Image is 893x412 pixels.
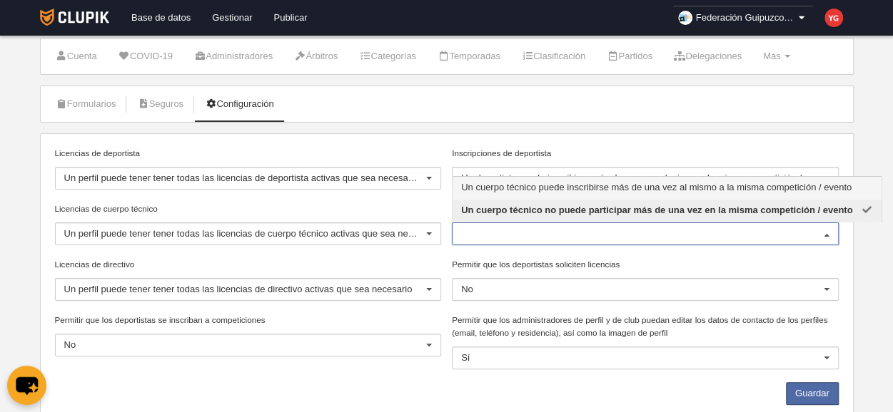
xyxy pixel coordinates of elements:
[64,172,418,183] span: Un perfil puede tener tener todas las licencias de deportista activas que sea necesario
[461,172,832,183] span: Un deportista puede inscribirse más de una vez al mismo a la misma competición / evento
[824,9,843,27] img: c2l6ZT0zMHgzMCZmcz05JnRleHQ9WUcmYmc9ZTUzOTM1.png
[672,6,814,30] a: Federación Guipuzcoana de Voleibol
[286,46,345,67] a: Árbitros
[786,382,839,405] button: Guardar
[461,284,473,294] span: No
[461,352,470,363] span: Sí
[40,9,109,26] img: Clupik
[64,284,413,294] span: Un perfil puede tener tener todas las licencias de directivo activas que sea necesario
[452,258,839,271] label: Permitir que los deportistas soliciten licencias
[55,202,442,215] label: Licencias de cuerpo técnico
[64,339,76,350] span: No
[666,46,750,67] a: Delegaciones
[111,46,181,67] a: COVID-19
[514,46,593,67] a: Clasificación
[197,93,281,115] a: Configuración
[129,93,191,115] a: Seguros
[351,46,424,67] a: Categorías
[55,258,442,271] label: Licencias de directivo
[55,314,442,326] label: Permitir que los deportistas se inscriban a competiciones
[452,147,839,160] label: Inscripciones de deportista
[452,314,839,339] label: Permitir que los administradores de perfil y de club puedan editar los datos de contacto de los p...
[696,11,796,25] span: Federación Guipuzcoana de Voleibol
[461,205,852,215] span: Un cuerpo técnico no puede participar más de una vez en la misma competición / evento
[48,46,105,67] a: Cuenta
[599,46,660,67] a: Partidos
[48,93,124,115] a: Formularios
[678,11,692,25] img: Oa9FKPTX8wTZ.30x30.jpg
[763,51,781,61] span: Más
[55,147,442,160] label: Licencias de deportista
[461,182,852,192] span: Un cuerpo técnico puede inscribirse más de una vez al mismo a la misma competición / evento
[64,228,438,239] span: Un perfil puede tener tener todas las licencias de cuerpo técnico activas que sea necesario
[755,46,798,67] a: Más
[7,366,46,405] button: chat-button
[186,46,281,67] a: Administradores
[430,46,508,67] a: Temporadas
